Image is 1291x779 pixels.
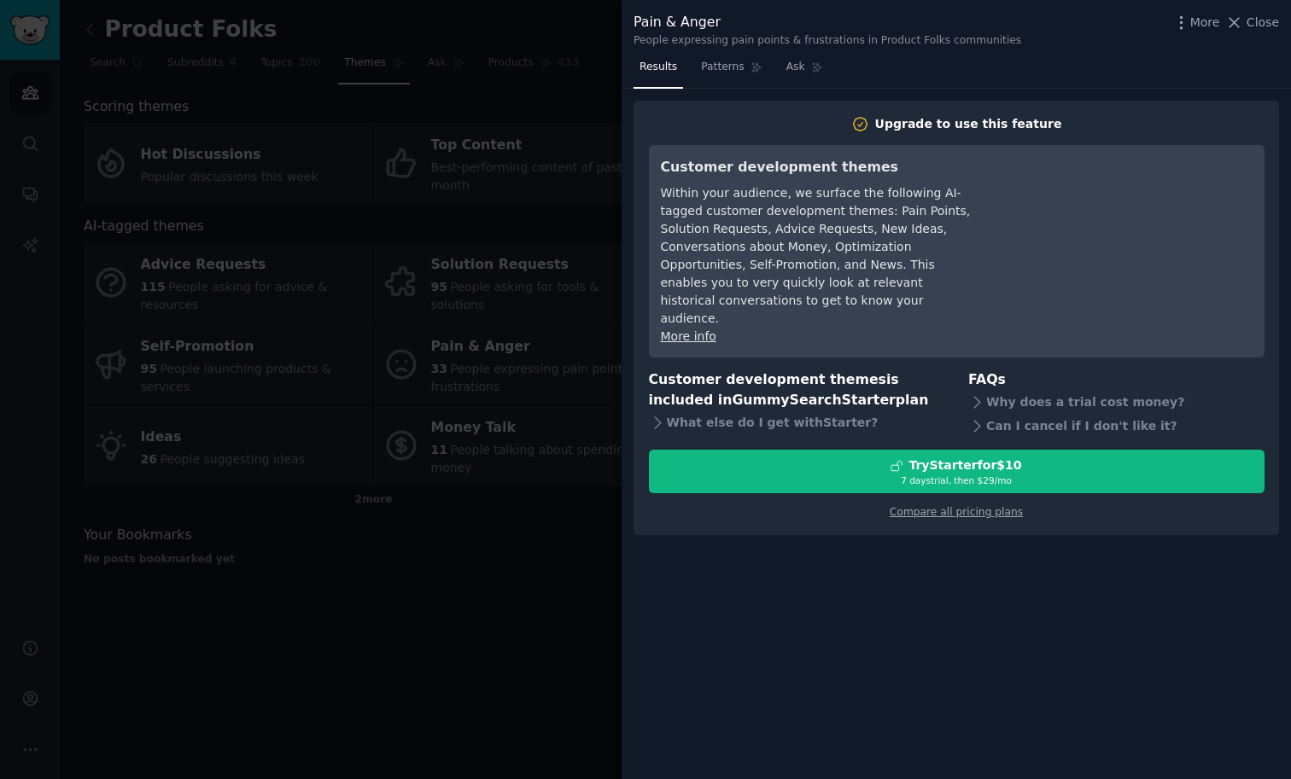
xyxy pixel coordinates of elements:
[649,369,945,411] h3: Customer development themes is included in plan
[661,329,716,343] a: More info
[996,157,1253,285] iframe: YouTube video player
[875,115,1062,133] div: Upgrade to use this feature
[1190,14,1220,32] span: More
[1172,14,1220,32] button: More
[890,506,1023,518] a: Compare all pricing plans
[732,392,895,408] span: GummySearch Starter
[908,456,1021,474] div: Try Starter for $10
[695,54,768,89] a: Patterns
[650,474,1264,486] div: 7 days trial, then $ 29 /mo
[634,12,1021,33] div: Pain & Anger
[634,54,683,89] a: Results
[968,414,1265,438] div: Can I cancel if I don't like it?
[1247,14,1279,32] span: Close
[649,411,945,435] div: What else do I get with Starter ?
[780,54,829,89] a: Ask
[661,157,973,178] h3: Customer development themes
[649,450,1265,493] button: TryStarterfor$107 daystrial, then $29/mo
[640,60,677,75] span: Results
[701,60,744,75] span: Patterns
[634,33,1021,49] div: People expressing pain points & frustrations in Product Folks communities
[968,369,1265,391] h3: FAQs
[786,60,805,75] span: Ask
[968,390,1265,414] div: Why does a trial cost money?
[661,184,973,328] div: Within your audience, we surface the following AI-tagged customer development themes: Pain Points...
[1225,14,1279,32] button: Close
